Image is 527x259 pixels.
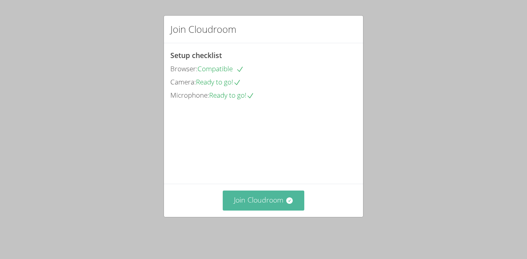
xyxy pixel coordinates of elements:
[170,64,198,73] span: Browser:
[209,90,254,100] span: Ready to go!
[170,22,236,36] h2: Join Cloudroom
[170,90,209,100] span: Microphone:
[170,50,222,60] span: Setup checklist
[170,77,196,86] span: Camera:
[198,64,244,73] span: Compatible
[196,77,241,86] span: Ready to go!
[223,191,305,210] button: Join Cloudroom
